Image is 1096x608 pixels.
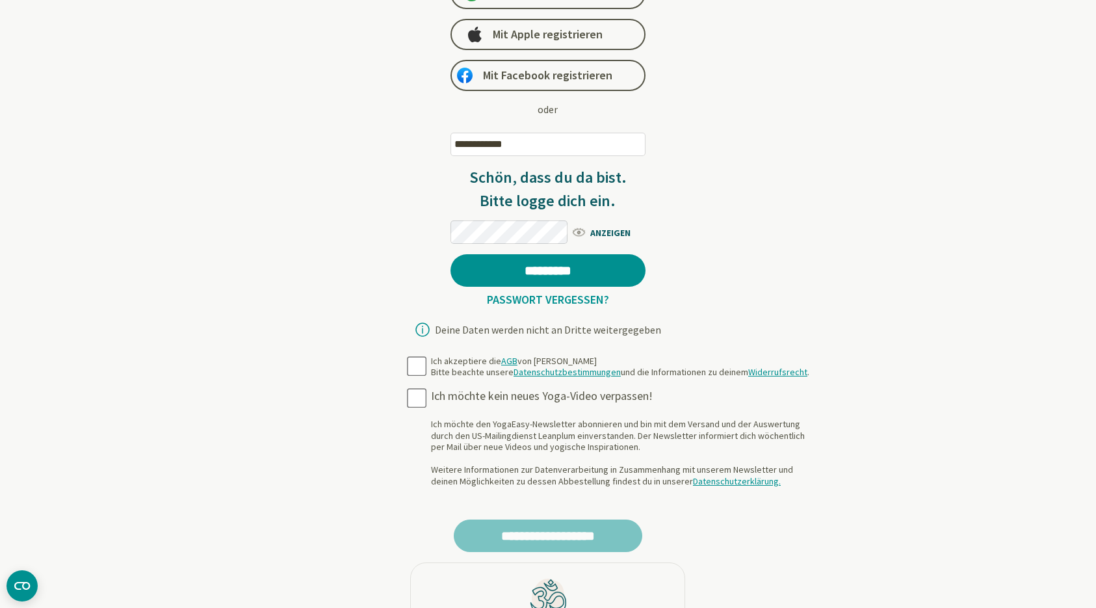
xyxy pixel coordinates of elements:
[431,356,809,378] div: Ich akzeptiere die von [PERSON_NAME] Bitte beachte unsere und die Informationen zu deinem .
[431,419,816,487] div: Ich möchte den YogaEasy-Newsletter abonnieren und bin mit dem Versand und der Auswertung durch de...
[514,366,621,378] a: Datenschutzbestimmungen
[435,324,661,335] div: Deine Daten werden nicht an Dritte weitergegeben
[482,292,614,307] a: Passwort vergessen?
[538,101,558,117] div: oder
[450,19,646,50] a: Mit Apple registrieren
[431,389,816,404] div: Ich möchte kein neues Yoga-Video verpassen!
[7,570,38,601] button: CMP-Widget öffnen
[483,68,612,83] span: Mit Facebook registrieren
[748,366,807,378] a: Widerrufsrecht
[450,166,646,213] h3: Schön, dass du da bist. Bitte logge dich ein.
[571,224,646,240] span: ANZEIGEN
[450,60,646,91] a: Mit Facebook registrieren
[693,475,781,487] a: Datenschutzerklärung.
[493,27,603,42] span: Mit Apple registrieren
[501,355,517,367] a: AGB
